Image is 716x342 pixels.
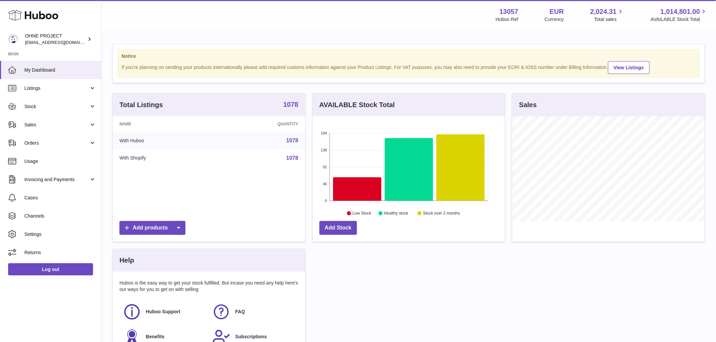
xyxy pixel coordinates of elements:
[283,101,298,109] a: 1078
[353,211,372,216] text: Low Stock
[119,100,163,109] h3: Total Listings
[423,211,460,216] text: Stock over 2 months
[286,155,298,161] a: 1078
[286,138,298,143] a: 1078
[235,309,245,315] span: FAQ
[146,334,164,340] span: Benefits
[25,40,99,45] span: [EMAIL_ADDRESS][DOMAIN_NAME]
[661,7,700,16] span: 1,014,801.00
[608,61,650,74] a: View Listings
[590,7,617,16] span: 2,024.31
[24,67,96,73] span: My Dashboard
[323,165,327,169] text: 92
[321,148,327,152] text: 138
[119,221,185,235] a: Add products
[499,7,518,16] strong: 13057
[496,16,518,23] div: Huboo Ref
[24,231,96,238] span: Settings
[217,116,305,132] th: Quantity
[235,334,267,340] span: Subscriptions
[24,249,96,256] span: Returns
[113,149,217,167] td: With Shopify
[384,211,409,216] text: Healthy stock
[24,176,89,183] span: Invoicing and Payments
[146,309,180,315] span: Huboo Support
[123,303,205,321] a: Huboo Support
[545,16,564,23] div: Currency
[550,7,564,16] strong: EUR
[323,182,327,186] text: 46
[119,256,134,265] h3: Help
[113,132,217,149] td: With Huboo
[8,34,18,44] img: internalAdmin-13057@internal.huboo.com
[212,303,295,321] a: FAQ
[113,116,217,132] th: Name
[24,140,89,146] span: Orders
[24,122,89,128] span: Sales
[24,158,96,165] span: Usage
[319,221,357,235] a: Add Stock
[24,213,96,219] span: Channels
[590,7,625,23] a: 2,024.31 Total sales
[121,60,696,74] div: If you're planning on sending your products internationally please add required customs informati...
[25,33,86,46] div: OHNE PROJECT
[283,101,298,108] strong: 1078
[8,263,93,275] a: Log out
[519,100,537,109] h3: Sales
[325,199,327,203] text: 0
[24,195,96,201] span: Cases
[119,280,298,293] p: Huboo is the easy way to get your stock fulfilled. But incase you need any help here's our ways f...
[651,16,708,23] span: AVAILABLE Stock Total
[121,53,696,59] strong: Notice
[594,16,624,23] span: Total sales
[24,85,89,92] span: Listings
[651,7,708,23] a: 1,014,801.00 AVAILABLE Stock Total
[319,100,395,109] h3: AVAILABLE Stock Total
[321,131,327,135] text: 184
[24,103,89,110] span: Stock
